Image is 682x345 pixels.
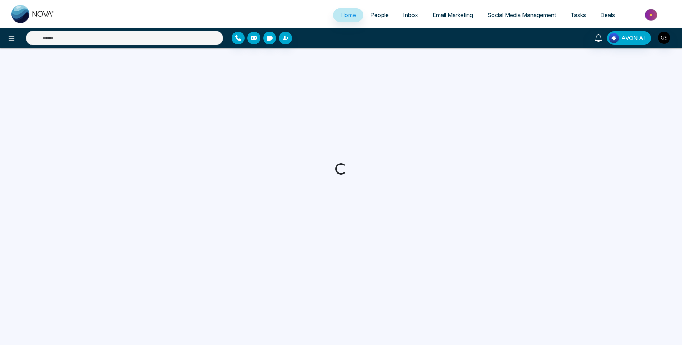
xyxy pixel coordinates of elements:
span: Inbox [403,11,418,19]
span: Home [340,11,356,19]
a: Social Media Management [480,8,563,22]
img: User Avatar [658,32,670,44]
span: Deals [600,11,615,19]
span: AVON AI [621,34,645,42]
a: Deals [593,8,622,22]
img: Nova CRM Logo [11,5,55,23]
span: Email Marketing [432,11,473,19]
span: Social Media Management [487,11,556,19]
a: Home [333,8,363,22]
span: Tasks [570,11,586,19]
button: AVON AI [607,31,651,45]
a: Inbox [396,8,425,22]
a: Tasks [563,8,593,22]
a: Email Marketing [425,8,480,22]
img: Lead Flow [609,33,619,43]
a: People [363,8,396,22]
img: Market-place.gif [626,7,678,23]
span: People [370,11,389,19]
